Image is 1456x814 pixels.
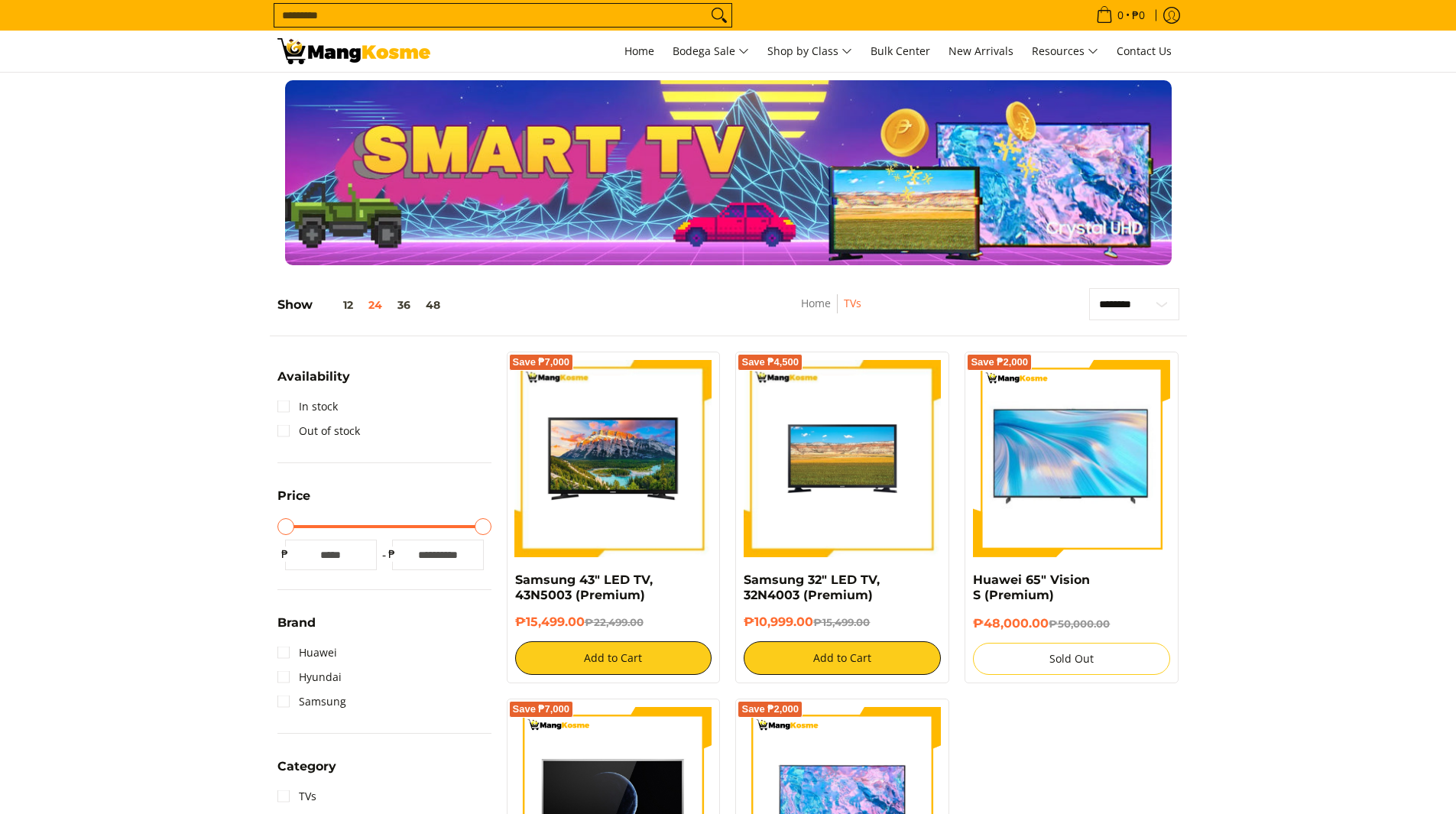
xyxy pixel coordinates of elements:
[741,705,799,714] span: Save ₱2,000
[665,31,757,72] a: Bodega Sale
[384,546,400,562] span: ₱
[1130,10,1147,21] span: ₱0
[446,31,1179,72] nav: Main Menu
[707,4,731,27] button: Search
[844,296,861,310] a: TVs
[277,490,310,514] summary: Open
[513,358,570,367] span: Save ₱7,000
[515,615,712,630] h6: ₱15,499.00
[1049,618,1110,630] del: ₱50,000.00
[277,760,336,784] summary: Open
[361,299,390,311] button: 24
[863,31,938,72] a: Bulk Center
[1032,42,1098,61] span: Resources
[949,44,1013,58] span: New Arrivals
[277,689,346,714] a: Samsung
[973,616,1170,631] h6: ₱48,000.00
[941,31,1021,72] a: New Arrivals
[277,371,350,394] summary: Open
[617,31,662,72] a: Home
[1091,7,1150,24] span: •
[277,297,448,313] h5: Show
[513,705,570,714] span: Save ₱7,000
[744,641,941,675] button: Add to Cart
[277,784,316,809] a: TVs
[313,299,361,311] button: 12
[277,760,336,773] span: Category
[871,44,930,58] span: Bulk Center
[515,360,712,557] img: samsung-43-inch-led-tv-full-view- mang-kosme
[277,546,293,562] span: ₱
[277,617,316,640] summary: Open
[973,572,1090,602] a: Huawei 65" Vision S (Premium)
[741,358,799,367] span: Save ₱4,500
[277,665,342,689] a: Hyundai
[715,294,948,329] nav: Breadcrumbs
[1115,10,1126,21] span: 0
[277,38,430,64] img: TVs - Premium Television Brands l Mang Kosme
[585,616,644,628] del: ₱22,499.00
[760,31,860,72] a: Shop by Class
[1024,31,1106,72] a: Resources
[277,490,310,502] span: Price
[1117,44,1172,58] span: Contact Us
[515,641,712,675] button: Add to Cart
[973,368,1170,548] img: huawei-s-65-inch-4k-lcd-display-tv-full-view-mang-kosme
[971,358,1028,367] span: Save ₱2,000
[277,419,360,443] a: Out of stock
[1109,31,1179,72] a: Contact Us
[624,44,654,58] span: Home
[801,296,831,310] a: Home
[744,615,941,630] h6: ₱10,999.00
[390,299,418,311] button: 36
[515,572,653,602] a: Samsung 43" LED TV, 43N5003 (Premium)
[277,371,350,383] span: Availability
[813,616,870,628] del: ₱15,499.00
[744,360,941,557] img: samsung-32-inch-led-tv-full-view-mang-kosme
[277,394,338,419] a: In stock
[277,617,316,629] span: Brand
[973,643,1170,675] button: Sold Out
[418,299,448,311] button: 48
[767,42,852,61] span: Shop by Class
[673,42,749,61] span: Bodega Sale
[744,572,880,602] a: Samsung 32" LED TV, 32N4003 (Premium)
[277,640,337,665] a: Huawei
